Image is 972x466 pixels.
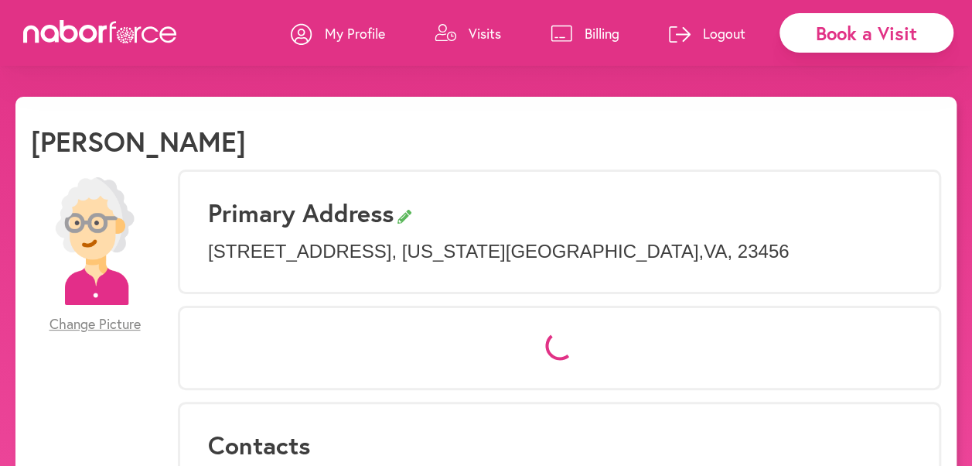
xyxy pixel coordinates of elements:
[551,10,619,57] a: Billing
[208,241,911,263] p: [STREET_ADDRESS] , [US_STATE][GEOGRAPHIC_DATA] , VA , 23456
[669,10,745,57] a: Logout
[325,24,385,43] p: My Profile
[49,316,141,333] span: Change Picture
[469,24,501,43] p: Visits
[31,177,159,305] img: efc20bcf08b0dac87679abea64c1faab.png
[585,24,619,43] p: Billing
[703,24,745,43] p: Logout
[31,125,246,158] h1: [PERSON_NAME]
[779,13,953,53] div: Book a Visit
[435,10,501,57] a: Visits
[208,430,911,460] h3: Contacts
[291,10,385,57] a: My Profile
[208,198,911,228] h3: Primary Address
